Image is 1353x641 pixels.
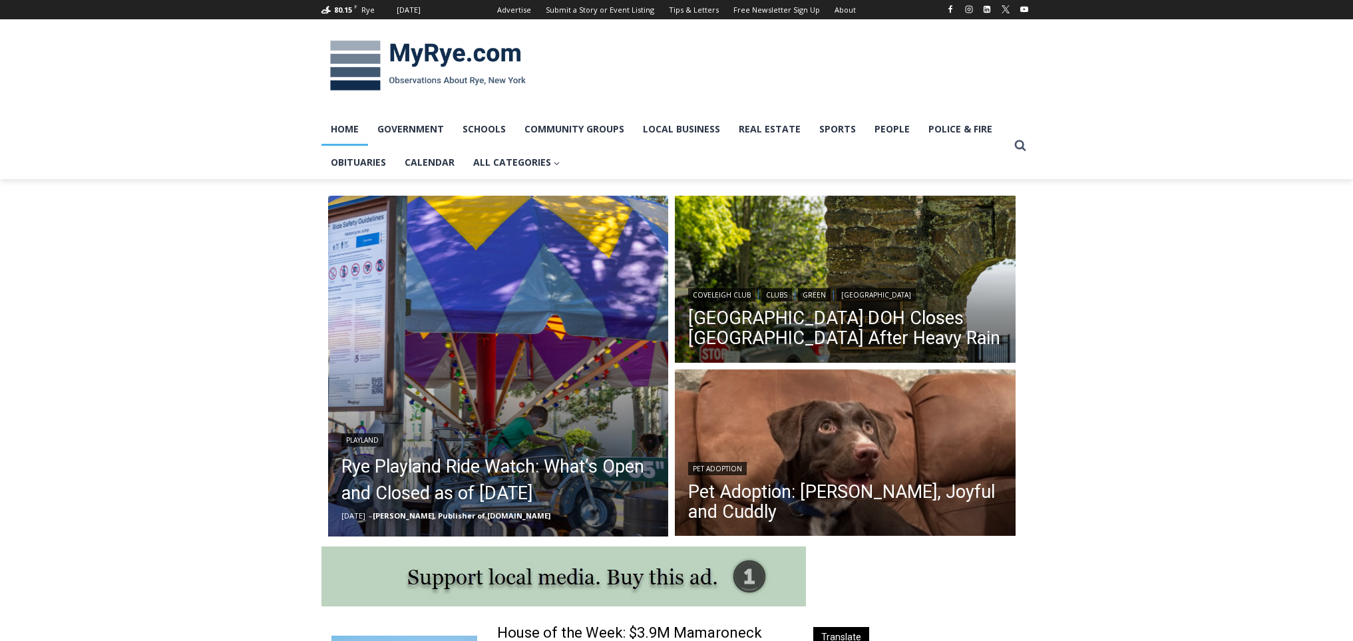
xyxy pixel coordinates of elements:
time: [DATE] [341,511,365,521]
a: Facebook [942,1,958,17]
a: Green [798,288,831,302]
img: MyRye.com [321,31,534,101]
a: Calendar [395,146,464,179]
a: People [865,112,919,146]
a: Local Business [634,112,729,146]
a: Playland [341,433,383,447]
div: Rye [361,4,375,16]
a: All Categories [464,146,570,179]
button: View Search Form [1008,134,1032,158]
img: (PHOTO: The Motorcycle Jump ride in the Kiddyland section of Rye Playland. File photo 2024. Credi... [328,196,669,536]
span: – [369,511,373,521]
a: Schools [453,112,515,146]
a: Clubs [761,288,792,302]
img: (PHOTO: Coveleigh Club, at 459 Stuyvesant Avenue in Rye. Credit: Justin Gray.) [675,196,1016,366]
a: YouTube [1016,1,1032,17]
div: [DATE] [397,4,421,16]
nav: Primary Navigation [321,112,1008,180]
span: F [354,3,357,10]
a: Sports [810,112,865,146]
a: Pet Adoption [688,462,747,475]
span: All Categories [473,155,560,170]
a: Linkedin [979,1,995,17]
a: Instagram [961,1,977,17]
a: Pet Adoption: [PERSON_NAME], Joyful and Cuddly [688,482,1002,522]
a: Community Groups [515,112,634,146]
a: [GEOGRAPHIC_DATA] [837,288,916,302]
a: Read More Rye Playland Ride Watch: What’s Open and Closed as of Thursday, August 14, 2025 [328,196,669,536]
a: Coveleigh Club [688,288,755,302]
a: Read More Pet Adoption: Ella, Joyful and Cuddly [675,369,1016,540]
a: Rye Playland Ride Watch: What’s Open and Closed as of [DATE] [341,453,656,507]
img: (PHOTO: Ella. Contributed.) [675,369,1016,540]
a: Read More Westchester County DOH Closes Coveleigh Club Beach After Heavy Rain [675,196,1016,366]
a: Government [368,112,453,146]
a: [GEOGRAPHIC_DATA] DOH Closes [GEOGRAPHIC_DATA] After Heavy Rain [688,308,1002,348]
a: X [998,1,1014,17]
img: support local media, buy this ad [321,546,806,606]
div: | | | [688,286,1002,302]
a: Police & Fire [919,112,1002,146]
a: Obituaries [321,146,395,179]
a: Real Estate [729,112,810,146]
a: Home [321,112,368,146]
span: 80.15 [334,5,352,15]
a: [PERSON_NAME], Publisher of [DOMAIN_NAME] [373,511,550,521]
